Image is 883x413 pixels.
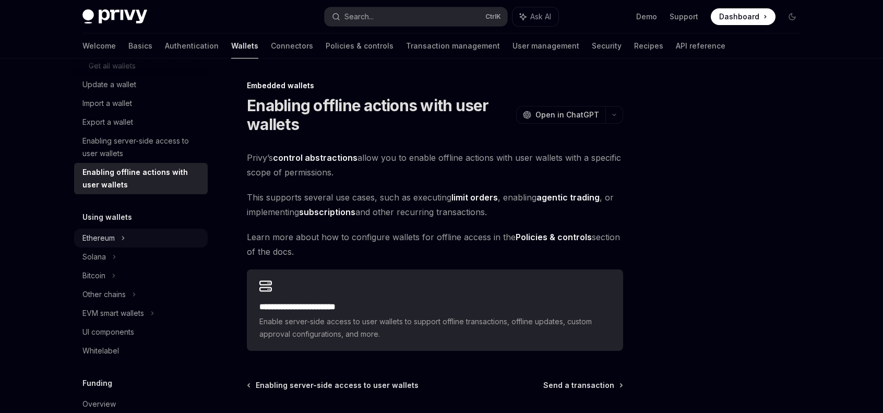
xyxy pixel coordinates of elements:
[74,113,208,132] a: Export a wallet
[82,116,133,128] div: Export a wallet
[516,106,605,124] button: Open in ChatGPT
[512,7,558,26] button: Ask AI
[74,75,208,94] a: Update a wallet
[128,33,152,58] a: Basics
[543,380,622,391] a: Send a transaction
[636,11,657,22] a: Demo
[516,232,592,242] strong: Policies & controls
[634,33,663,58] a: Recipes
[82,326,134,338] div: UI components
[82,288,126,301] div: Other chains
[82,97,132,110] div: Import a wallet
[485,13,501,21] span: Ctrl K
[543,380,614,391] span: Send a transaction
[719,11,759,22] span: Dashboard
[165,33,219,58] a: Authentication
[82,269,105,282] div: Bitcoin
[530,11,551,22] span: Ask AI
[259,315,611,340] span: Enable server-side access to user wallets to support offline transactions, offline updates, custo...
[82,251,106,263] div: Solana
[325,7,507,26] button: Search...CtrlK
[247,230,623,259] span: Learn more about how to configure wallets for offline access in the section of the docs.
[82,307,144,320] div: EVM smart wallets
[74,132,208,163] a: Enabling server-side access to user wallets
[82,232,115,244] div: Ethereum
[344,10,374,23] div: Search...
[231,33,258,58] a: Wallets
[82,377,112,390] h5: Funding
[256,380,419,391] span: Enabling server-side access to user wallets
[247,269,623,351] a: **** **** **** **** ****Enable server-side access to user wallets to support offline transactions...
[535,110,599,120] span: Open in ChatGPT
[406,33,500,58] a: Transaction management
[592,33,622,58] a: Security
[82,78,136,91] div: Update a wallet
[247,190,623,219] span: This supports several use cases, such as executing , enabling , or implementing and other recurri...
[248,380,419,391] a: Enabling server-side access to user wallets
[273,152,357,163] a: control abstractions
[271,33,313,58] a: Connectors
[82,9,147,24] img: dark logo
[326,33,393,58] a: Policies & controls
[74,163,208,194] a: Enabling offline actions with user wallets
[247,80,623,91] div: Embedded wallets
[82,345,119,357] div: Whitelabel
[711,8,775,25] a: Dashboard
[512,33,579,58] a: User management
[536,192,600,203] strong: agentic trading
[74,94,208,113] a: Import a wallet
[82,211,132,223] h5: Using wallets
[676,33,725,58] a: API reference
[247,96,512,134] h1: Enabling offline actions with user wallets
[82,398,116,410] div: Overview
[82,135,201,160] div: Enabling server-side access to user wallets
[784,8,801,25] button: Toggle dark mode
[451,192,498,203] strong: limit orders
[82,166,201,191] div: Enabling offline actions with user wallets
[82,33,116,58] a: Welcome
[74,323,208,341] a: UI components
[74,341,208,360] a: Whitelabel
[247,150,623,180] span: Privy’s allow you to enable offline actions with user wallets with a specific scope of permissions.
[299,207,355,217] strong: subscriptions
[670,11,698,22] a: Support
